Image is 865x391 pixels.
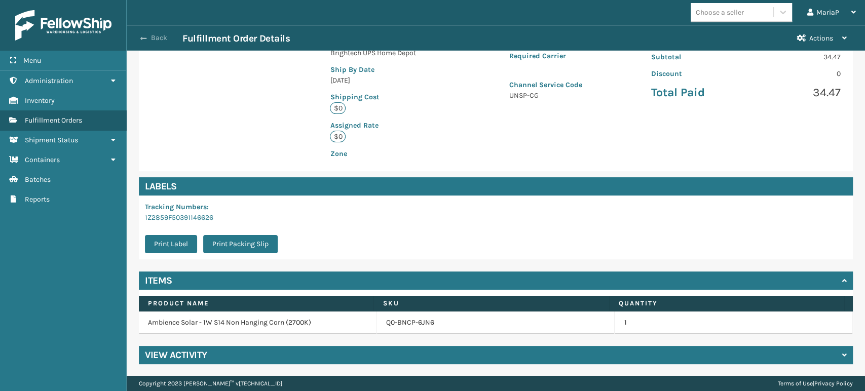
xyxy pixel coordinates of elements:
button: Back [136,33,182,43]
span: Batches [25,175,51,184]
p: Brightech UPS Home Depot [330,48,450,58]
div: Choose a seller [696,7,744,18]
button: Actions [788,26,856,51]
p: Assigned Rate [330,120,450,131]
a: Privacy Policy [814,380,853,387]
label: Product Name [148,299,364,308]
p: Total Paid [651,85,739,100]
span: Tracking Numbers : [145,203,209,211]
span: Shipment Status [25,136,78,144]
p: $0 [330,102,346,114]
button: Print Label [145,235,197,253]
h4: Items [145,275,172,287]
span: Menu [23,56,41,65]
h3: Fulfillment Order Details [182,32,290,45]
p: Discount [651,68,739,79]
p: Zone [330,148,450,159]
td: 1 [615,311,853,334]
p: 0 [752,68,841,79]
span: Actions [809,34,833,43]
a: 1Z2859F50391146626 [145,213,213,222]
span: Reports [25,195,50,204]
span: Containers [25,155,60,164]
span: Fulfillment Orders [25,116,82,125]
span: Inventory [25,96,55,105]
p: Required Carrier [509,51,592,61]
p: Subtotal [651,52,739,62]
p: [DATE] [330,75,450,86]
h4: View Activity [145,349,207,361]
p: 34.47 [752,52,841,62]
span: Administration [25,76,73,85]
h4: Labels [139,177,853,195]
p: Copyright 2023 [PERSON_NAME]™ v [TECHNICAL_ID] [139,376,282,391]
label: SKU [383,299,599,308]
a: Q0-BNCP-6JN6 [386,318,434,328]
img: logo [15,10,111,41]
button: Print Packing Slip [203,235,278,253]
td: Ambience Solar - 1W S14 Non Hanging Corn (2700K) [139,311,377,334]
p: UNSP-CG [509,90,592,101]
p: Ship By Date [330,64,450,75]
p: $0 [330,131,346,142]
p: 34.47 [752,85,841,100]
a: Terms of Use [778,380,813,387]
div: | [778,376,853,391]
label: Quantity [619,299,835,308]
p: Shipping Cost [330,92,450,102]
p: Channel Service Code [509,80,592,90]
